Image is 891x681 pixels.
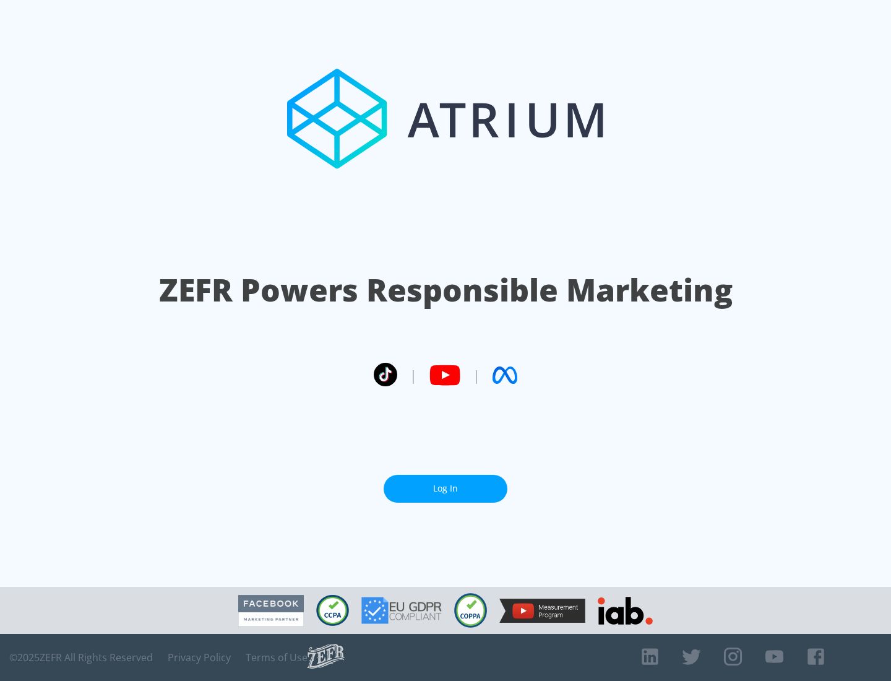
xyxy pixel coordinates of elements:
img: CCPA Compliant [316,595,349,626]
img: GDPR Compliant [361,597,442,624]
span: | [410,366,417,384]
img: YouTube Measurement Program [499,599,585,623]
span: © 2025 ZEFR All Rights Reserved [9,651,153,664]
a: Terms of Use [246,651,308,664]
img: IAB [598,597,653,625]
a: Log In [384,475,507,503]
span: | [473,366,480,384]
img: Facebook Marketing Partner [238,595,304,627]
h1: ZEFR Powers Responsible Marketing [159,269,733,311]
img: COPPA Compliant [454,593,487,628]
a: Privacy Policy [168,651,231,664]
